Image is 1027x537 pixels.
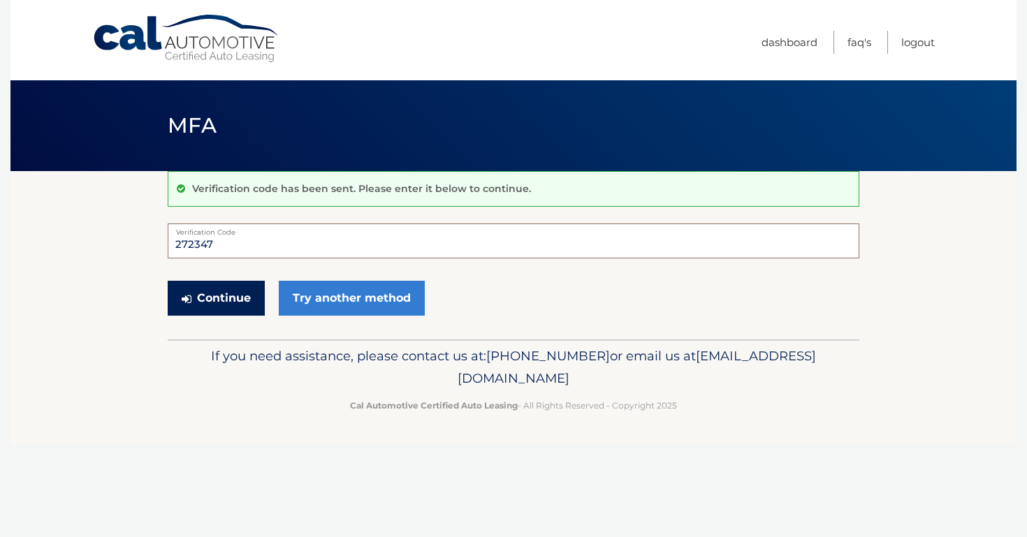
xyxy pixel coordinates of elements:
a: Cal Automotive [92,14,281,64]
a: Logout [901,31,935,54]
span: MFA [168,112,217,138]
label: Verification Code [168,223,859,235]
span: [PHONE_NUMBER] [486,348,610,364]
button: Continue [168,281,265,316]
a: Dashboard [762,31,817,54]
input: Verification Code [168,223,859,258]
strong: Cal Automotive Certified Auto Leasing [350,400,518,411]
p: Verification code has been sent. Please enter it below to continue. [192,182,531,195]
a: Try another method [279,281,425,316]
p: If you need assistance, please contact us at: or email us at [177,345,850,390]
span: [EMAIL_ADDRESS][DOMAIN_NAME] [458,348,816,386]
a: FAQ's [847,31,871,54]
p: - All Rights Reserved - Copyright 2025 [177,398,850,413]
